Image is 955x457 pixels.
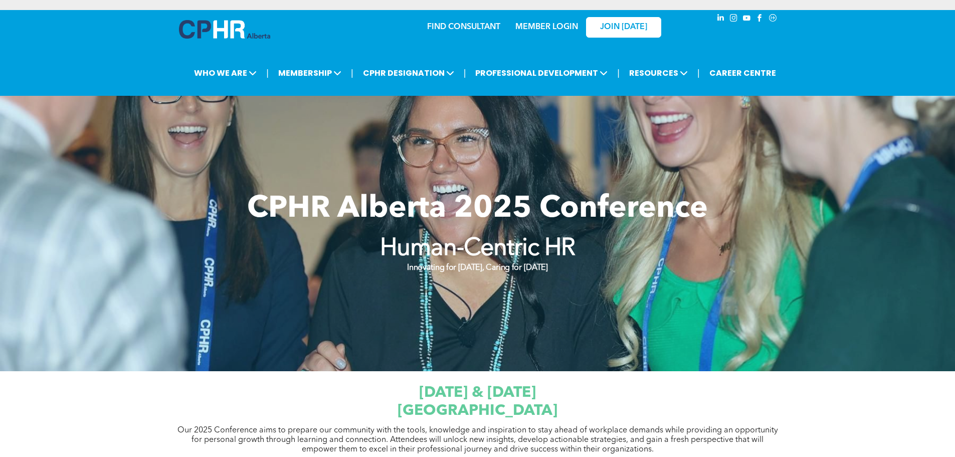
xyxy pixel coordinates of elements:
a: linkedin [715,13,726,26]
li: | [617,63,620,83]
span: [GEOGRAPHIC_DATA] [398,403,557,418]
span: WHO WE ARE [191,64,260,82]
li: | [351,63,353,83]
span: Our 2025 Conference aims to prepare our community with the tools, knowledge and inspiration to st... [177,426,778,453]
span: PROFESSIONAL DEVELOPMENT [472,64,611,82]
span: MEMBERSHIP [275,64,344,82]
span: [DATE] & [DATE] [419,385,536,400]
span: CPHR Alberta 2025 Conference [247,194,708,224]
img: A blue and white logo for cp alberta [179,20,270,39]
li: | [464,63,466,83]
li: | [266,63,269,83]
a: MEMBER LOGIN [515,23,578,31]
a: JOIN [DATE] [586,17,661,38]
span: RESOURCES [626,64,691,82]
span: CPHR DESIGNATION [360,64,457,82]
strong: Human-Centric HR [380,237,576,261]
span: JOIN [DATE] [600,23,647,32]
li: | [697,63,700,83]
a: facebook [754,13,766,26]
a: youtube [741,13,752,26]
a: instagram [728,13,739,26]
strong: Innovating for [DATE], Caring for [DATE] [407,264,547,272]
a: FIND CONSULTANT [427,23,500,31]
a: CAREER CENTRE [706,64,779,82]
a: Social network [768,13,779,26]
